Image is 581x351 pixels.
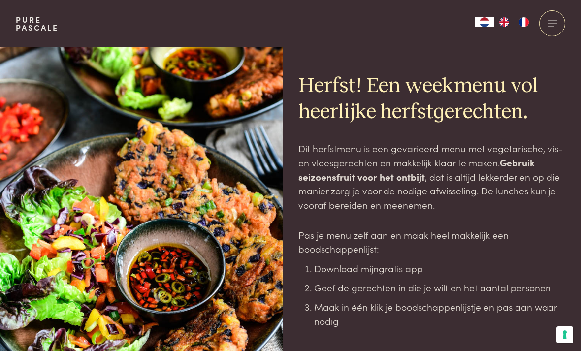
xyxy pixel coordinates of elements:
a: NL [475,17,494,27]
div: Language [475,17,494,27]
strong: Gebruik seizoensfruit voor het ontbijt [298,156,535,183]
a: EN [494,17,514,27]
li: Geef de gerechten in die je wilt en het aantal personen [314,281,565,295]
h2: Herfst! Een weekmenu vol heerlijke herfstgerechten. [298,73,565,126]
a: PurePascale [16,16,59,32]
a: gratis app [379,261,423,275]
a: FR [514,17,534,27]
p: Dit herfstmenu is een gevarieerd menu met vegetarische, vis- en vleesgerechten en makkelijk klaar... [298,141,565,212]
aside: Language selected: Nederlands [475,17,534,27]
ul: Language list [494,17,534,27]
li: Maak in één klik je boodschappenlijstje en pas aan waar nodig [314,300,565,328]
button: Uw voorkeuren voor toestemming voor trackingtechnologieën [556,326,573,343]
p: Pas je menu zelf aan en maak heel makkelijk een boodschappenlijst: [298,228,565,256]
li: Download mijn [314,261,565,276]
